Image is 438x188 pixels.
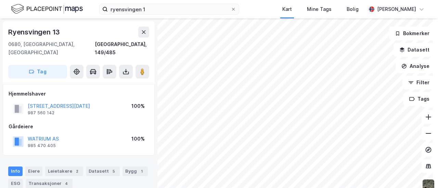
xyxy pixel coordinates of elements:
[28,143,56,148] div: 985 470 405
[108,4,231,14] input: Søk på adresse, matrikkel, gårdeiere, leietakere eller personer
[347,5,359,13] div: Bolig
[8,65,67,78] button: Tag
[8,40,95,57] div: 0680, [GEOGRAPHIC_DATA], [GEOGRAPHIC_DATA]
[8,167,23,176] div: Info
[404,155,438,188] iframe: Chat Widget
[28,110,54,116] div: 987 560 142
[25,167,42,176] div: Eiere
[123,167,148,176] div: Bygg
[63,180,70,187] div: 4
[389,27,435,40] button: Bokmerker
[307,5,332,13] div: Mine Tags
[396,59,435,73] button: Analyse
[377,5,416,13] div: [PERSON_NAME]
[95,40,149,57] div: [GEOGRAPHIC_DATA], 149/485
[131,102,145,110] div: 100%
[131,135,145,143] div: 100%
[402,76,435,89] button: Filter
[74,168,80,175] div: 2
[86,167,120,176] div: Datasett
[11,3,83,15] img: logo.f888ab2527a4732fd821a326f86c7f29.svg
[9,90,149,98] div: Hjemmelshaver
[394,43,435,57] button: Datasett
[8,27,61,38] div: Ryensvingen 13
[45,167,83,176] div: Leietakere
[282,5,292,13] div: Kart
[9,122,149,131] div: Gårdeiere
[110,168,117,175] div: 5
[403,92,435,106] button: Tags
[138,168,145,175] div: 1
